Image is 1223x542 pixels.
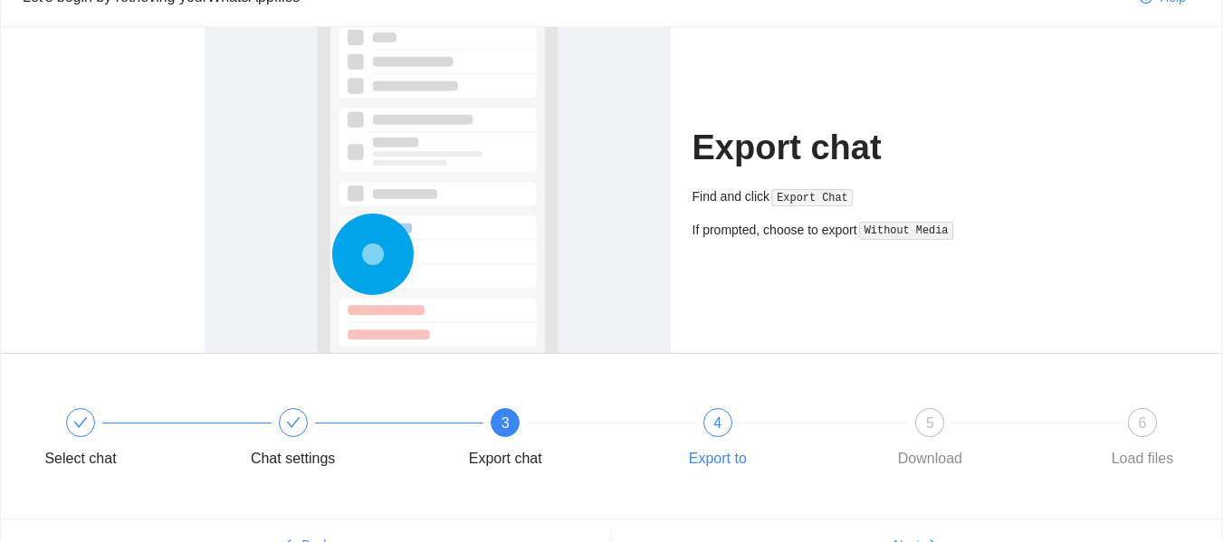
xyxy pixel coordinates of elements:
div: 5Download [877,408,1090,473]
div: Find and click [693,186,1019,207]
span: 5 [926,415,934,431]
code: Export Chat [771,189,853,207]
div: Download [898,444,962,473]
span: 6 [1139,415,1147,431]
div: 6Load files [1090,408,1195,473]
div: 3Export chat [453,408,665,473]
div: Select chat [28,408,241,473]
span: 3 [502,415,510,431]
span: check [286,415,301,430]
span: 4 [713,415,721,431]
div: Select chat [44,444,116,473]
div: 4Export to [665,408,878,473]
div: Export chat [469,444,542,473]
div: Chat settings [251,444,335,473]
span: check [73,415,88,430]
div: Chat settings [241,408,454,473]
code: Without Media [859,222,953,240]
div: If prompted, choose to export [693,220,1019,241]
div: Load files [1112,444,1174,473]
div: Export to [689,444,747,473]
h1: Export chat [693,127,1019,169]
